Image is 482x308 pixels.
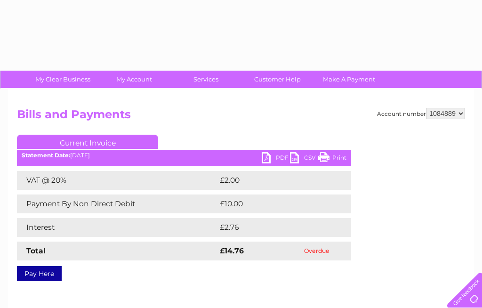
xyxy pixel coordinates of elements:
[26,246,46,255] strong: Total
[220,246,244,255] strong: £14.76
[17,218,217,237] td: Interest
[217,171,329,190] td: £2.00
[17,135,158,149] a: Current Invoice
[96,71,173,88] a: My Account
[22,152,70,159] b: Statement Date:
[167,71,245,88] a: Services
[318,152,346,166] a: Print
[17,152,351,159] div: [DATE]
[290,152,318,166] a: CSV
[283,242,351,260] td: Overdue
[262,152,290,166] a: PDF
[17,171,217,190] td: VAT @ 20%
[24,71,102,88] a: My Clear Business
[217,195,332,213] td: £10.00
[17,266,62,281] a: Pay Here
[217,218,329,237] td: £2.76
[17,108,465,126] h2: Bills and Payments
[17,195,217,213] td: Payment By Non Direct Debit
[377,108,465,119] div: Account number
[310,71,388,88] a: Make A Payment
[239,71,316,88] a: Customer Help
